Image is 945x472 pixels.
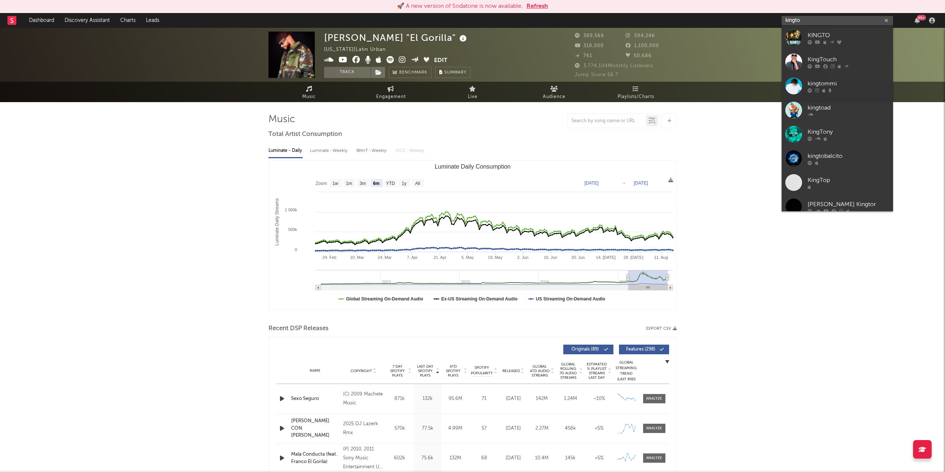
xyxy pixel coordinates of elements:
[558,395,583,403] div: 1.24M
[587,455,612,462] div: <5%
[471,455,497,462] div: 68
[587,395,612,403] div: ~ 10 %
[502,369,520,373] span: Released
[416,425,440,432] div: 77.5k
[386,181,395,186] text: YTD
[568,347,602,352] span: Originals ( 89 )
[575,53,592,58] span: 761
[626,53,652,58] span: 50,686
[782,50,893,74] a: KingTouch
[575,72,618,77] span: Jump Score: 56.7
[558,455,583,462] div: 145k
[617,92,654,101] span: Playlists/Charts
[388,425,412,432] div: 570k
[587,362,607,380] span: Estimated % Playlist Streams Last Day
[388,395,412,403] div: 871k
[316,181,327,186] text: Zoom
[626,33,655,38] span: 594,246
[291,451,340,465] div: Mala Conducta (feat. Franco El Gorila)
[529,425,554,432] div: 2.27M
[527,2,548,11] button: Refresh
[584,180,599,186] text: [DATE]
[291,368,340,374] div: Name
[268,324,329,333] span: Recent DSP Releases
[558,362,579,380] span: Global Rolling 7D Audio Streams
[514,82,595,102] a: Audience
[782,146,893,170] a: kingtobalcito
[808,176,889,185] div: KingTop
[433,255,446,260] text: 21. Apr
[571,255,584,260] text: 30. Jun
[471,425,497,432] div: 57
[622,180,626,186] text: →
[443,455,467,462] div: 132M
[346,181,352,186] text: 1m
[373,181,379,186] text: 6m
[407,255,418,260] text: 7. Apr
[563,345,613,354] button: Originals(89)
[808,152,889,160] div: kingtobalcito
[443,395,467,403] div: 95.6M
[488,255,503,260] text: 19. May
[808,31,889,40] div: KINGTO
[596,255,615,260] text: 14. [DATE]
[782,26,893,50] a: KINGTO
[288,227,297,232] text: 500k
[808,79,889,88] div: kingtommi
[624,347,658,352] span: Features ( 298 )
[619,345,669,354] button: Features(298)
[623,255,643,260] text: 28. [DATE]
[356,144,388,157] div: BMAT - Weekly
[615,360,638,382] div: Global Streaming Trend (Last 60D)
[376,92,406,101] span: Engagement
[443,425,467,432] div: 4.99M
[441,296,518,302] text: Ex-US Streaming On-Demand Audio
[529,395,554,403] div: 142M
[324,32,469,44] div: [PERSON_NAME] "El Gorilla"
[782,16,893,25] input: Search for artists
[416,395,440,403] div: 132k
[646,326,677,331] button: Export CSV
[575,64,653,68] span: 3,774,104 Monthly Listeners
[917,15,926,20] div: 99 +
[322,255,336,260] text: 24. Feb
[558,425,583,432] div: 456k
[536,296,605,302] text: US Streaming On-Demand Audio
[471,365,493,376] span: Spotify Popularity
[634,180,648,186] text: [DATE]
[401,181,406,186] text: 1y
[626,43,659,48] span: 1,100,000
[388,455,412,462] div: 602k
[543,92,566,101] span: Audience
[443,364,463,378] span: ATD Spotify Plays
[568,118,646,124] input: Search by song name or URL
[529,364,550,378] span: Global ATD Audio Streams
[782,122,893,146] a: KingTony
[529,455,554,462] div: 10.4M
[544,255,557,260] text: 16. Jun
[115,13,141,28] a: Charts
[291,417,340,439] a: [PERSON_NAME] CON [PERSON_NAME]
[782,170,893,195] a: KingTop
[388,364,407,378] span: 7 Day Spotify Plays
[294,247,297,252] text: 0
[654,255,668,260] text: 11. Aug
[415,181,420,186] text: All
[808,103,889,112] div: kingtoad
[501,395,526,403] div: [DATE]
[587,425,612,432] div: <5%
[324,67,371,78] button: Track
[346,296,423,302] text: Global Streaming On-Demand Audio
[434,163,511,170] text: Luminate Daily Consumption
[141,13,164,28] a: Leads
[575,43,604,48] span: 318,000
[302,92,316,101] span: Music
[399,68,427,77] span: Benchmark
[434,56,447,65] button: Edit
[389,67,431,78] a: Benchmark
[782,98,893,122] a: kingtoad
[268,130,342,139] span: Total Artist Consumption
[332,181,338,186] text: 1w
[284,208,297,212] text: 1 000k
